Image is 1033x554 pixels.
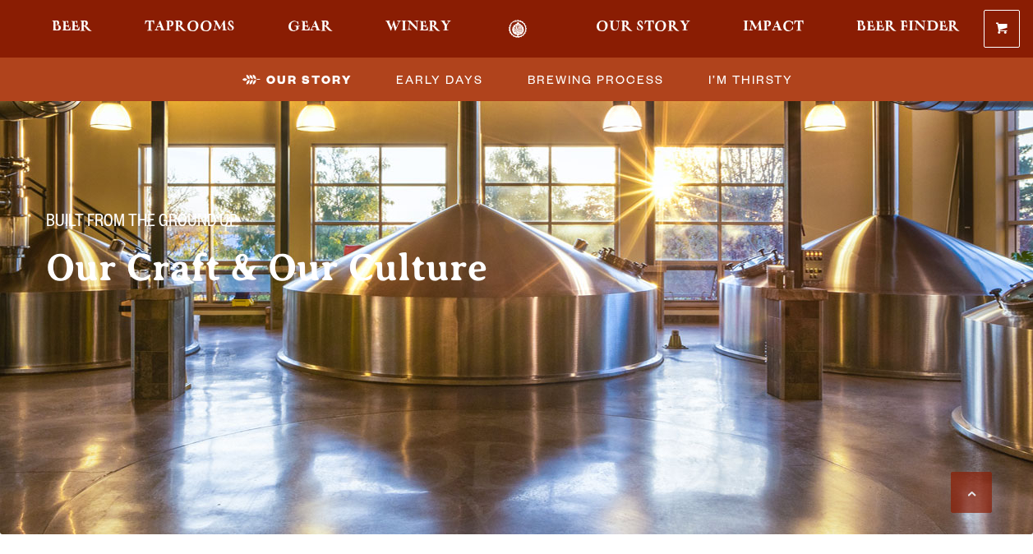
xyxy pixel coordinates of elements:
[52,21,92,34] span: Beer
[856,21,960,34] span: Beer Finder
[41,20,103,39] a: Beer
[846,20,971,39] a: Beer Finder
[385,21,451,34] span: Winery
[145,21,235,34] span: Taprooms
[277,20,344,39] a: Gear
[134,20,246,39] a: Taprooms
[596,21,690,34] span: Our Story
[46,213,237,234] span: Built From The Ground Up
[951,472,992,513] a: Scroll to top
[487,20,549,39] a: Odell Home
[386,67,491,91] a: Early Days
[743,21,804,34] span: Impact
[375,20,462,39] a: Winery
[699,67,801,91] a: I’m Thirsty
[233,67,360,91] a: Our Story
[288,21,333,34] span: Gear
[518,67,672,91] a: Brewing Process
[46,247,559,289] h2: Our Craft & Our Culture
[585,20,701,39] a: Our Story
[732,20,814,39] a: Impact
[528,67,664,91] span: Brewing Process
[396,67,483,91] span: Early Days
[708,67,793,91] span: I’m Thirsty
[266,67,352,91] span: Our Story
